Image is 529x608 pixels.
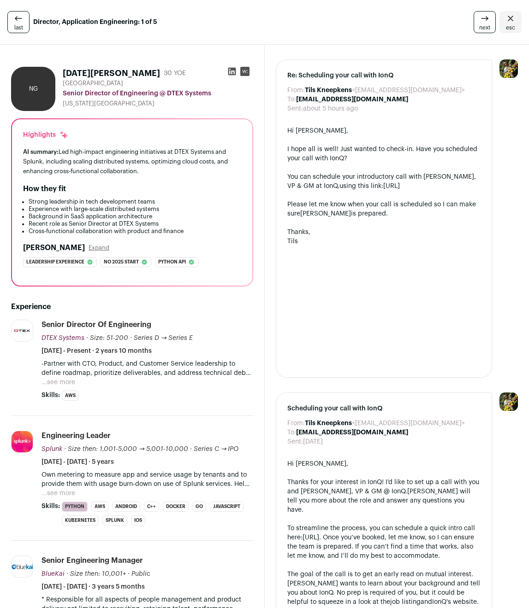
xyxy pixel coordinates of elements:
li: JavaScript [210,502,244,512]
b: [EMAIL_ADDRESS][DOMAIN_NAME] [296,96,408,103]
img: 6689865-medium_jpg [499,392,518,411]
li: C++ [144,502,159,512]
h1: [DATE][PERSON_NAME] [63,67,160,80]
dt: From: [287,419,305,428]
p: -Partner with CTO, Product, and Customer Service leadership to define roadmap, prioritize deliver... [42,359,253,378]
a: job listing [390,599,421,605]
div: Led high-impact engineering initiatives at DTEX Systems and Splunk, including scaling distributed... [23,147,241,176]
dt: To: [287,428,296,437]
img: 0b8279a4ae0c47a7298bb075bd3dff23763e87688d10b31ca53e82ec31fdbb80.jpg [12,431,33,452]
span: Python api [158,257,186,267]
span: DTEX Systems [42,335,84,341]
a: IonQ's website [432,599,477,605]
li: Go [192,502,206,512]
dt: Sent: [287,437,303,446]
span: AI summary: [23,149,59,155]
span: [GEOGRAPHIC_DATA] [63,80,123,87]
span: Series D → Series E [134,335,193,341]
span: · Size then: 10,001+ [66,571,126,577]
span: · [128,569,130,579]
h2: Experience [11,301,253,312]
span: Splunk [42,446,62,452]
div: [US_STATE][GEOGRAPHIC_DATA] [63,100,253,107]
span: last [14,24,23,31]
span: Public [131,571,150,577]
li: Android [112,502,140,512]
div: To streamline the process, you can schedule a quick intro call here: . Once you’ve booked, let me... [287,524,481,561]
span: You can schedule your introductory call with [PERSON_NAME], VP & GM at IonQ [287,174,476,189]
span: · Size: 51-200 [86,335,128,341]
div: Thanks, [287,228,481,237]
li: AWS [62,391,79,401]
h2: How they fit [23,183,66,194]
span: [PERSON_NAME] [300,210,351,217]
div: Senior Engineering Manager [42,555,143,566]
img: 6689865-medium_jpg [499,59,518,78]
span: next [479,24,490,31]
span: [DATE] - Present · 2 years 10 months [42,346,152,356]
a: next [474,11,496,33]
div: Senior Director of Engineering [42,320,151,330]
span: using this link: [339,183,383,189]
li: Python [62,502,88,512]
span: Series C → IPO [194,446,239,452]
a: last [7,11,30,33]
li: Strong leadership in tech development teams [29,198,241,205]
dd: <[EMAIL_ADDRESS][DOMAIN_NAME]> [305,86,465,95]
b: Tils Kneepkens [305,420,352,427]
dt: To: [287,95,296,104]
span: Leadership experience [26,257,84,267]
li: Cross-functional collaboration with product and finance [29,228,241,235]
span: · [130,333,132,343]
div: Thanks for your interest in IonQ! I'd like to set up a call with you and [PERSON_NAME], VP & GM @... [287,478,481,514]
dd: [DATE] [303,437,323,446]
span: , [338,183,339,189]
span: BlueKai [42,571,65,577]
dd: <[EMAIL_ADDRESS][DOMAIN_NAME]> [305,419,465,428]
dt: From: [287,86,305,95]
span: Skills: [42,502,60,511]
button: Expand [89,244,109,251]
span: Hi [PERSON_NAME], [287,128,348,134]
div: NG [11,67,55,111]
dt: Sent: [287,104,303,113]
div: I hope all is well! Just wanted to check-in. Have you scheduled your call with IonQ? [287,145,481,163]
button: ...see more [42,489,75,498]
span: [PERSON_NAME] will tell you more about the role and answer any questions you have. [287,488,470,513]
span: Re: Scheduling your call with IonQ [287,71,481,80]
strong: Director, Application Engineering: 1 of 5 [33,18,157,27]
p: Own metering to measure app and service usage by tenants and to provide them with usage burn-down... [42,470,253,489]
div: Hi [PERSON_NAME], [287,459,481,468]
li: Background in SaaS application architecture [29,213,241,220]
div: 30 YOE [164,69,186,78]
li: iOS [131,515,145,526]
span: esc [506,24,515,31]
span: [DATE] - [DATE] · 5 years [42,457,114,467]
dd: about 5 hours ago [303,104,358,113]
li: Experience with large-scale distributed systems [29,205,241,213]
span: · Size then: 1,001-5,000 → 5,001-10,000 [64,446,188,452]
b: [EMAIL_ADDRESS][DOMAIN_NAME] [296,429,408,436]
button: ...see more [42,378,75,387]
span: Please let me know when your call is scheduled so I can make sure [287,201,476,217]
div: The goal of the call is to get an early read on mutual interest. [PERSON_NAME] wants to learn abo... [287,570,481,607]
span: Skills: [42,391,60,400]
a: Close [499,11,522,33]
span: Scheduling your call with IonQ [287,404,481,413]
span: No 2025 start [104,257,139,267]
b: Tils Kneepkens [305,87,352,94]
span: is prepared. [351,210,388,217]
li: Docker [163,502,189,512]
h2: [PERSON_NAME] [23,242,85,253]
img: 498faa9e5f4993f357b34b40e4bcaed467ef4a50b46cccb2aca02e602662ad4b.jpg [12,320,33,341]
div: Senior Director of Engineering @ DTEX Systems [63,89,253,98]
img: 07aa76a5afbebfee964de5344af6601dc42069eefe10071eae632c22cb073295.gif [12,564,33,569]
li: Splunk [102,515,127,526]
span: · [190,444,192,454]
span: [DATE] - [DATE] · 3 years 5 months [42,582,145,591]
a: [URL] [303,534,319,541]
li: Kubernetes [62,515,99,526]
div: Highlights [23,130,69,140]
a: [URL] [383,183,400,189]
li: Recent role as Senior Director at DTEX Systems [29,220,241,228]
